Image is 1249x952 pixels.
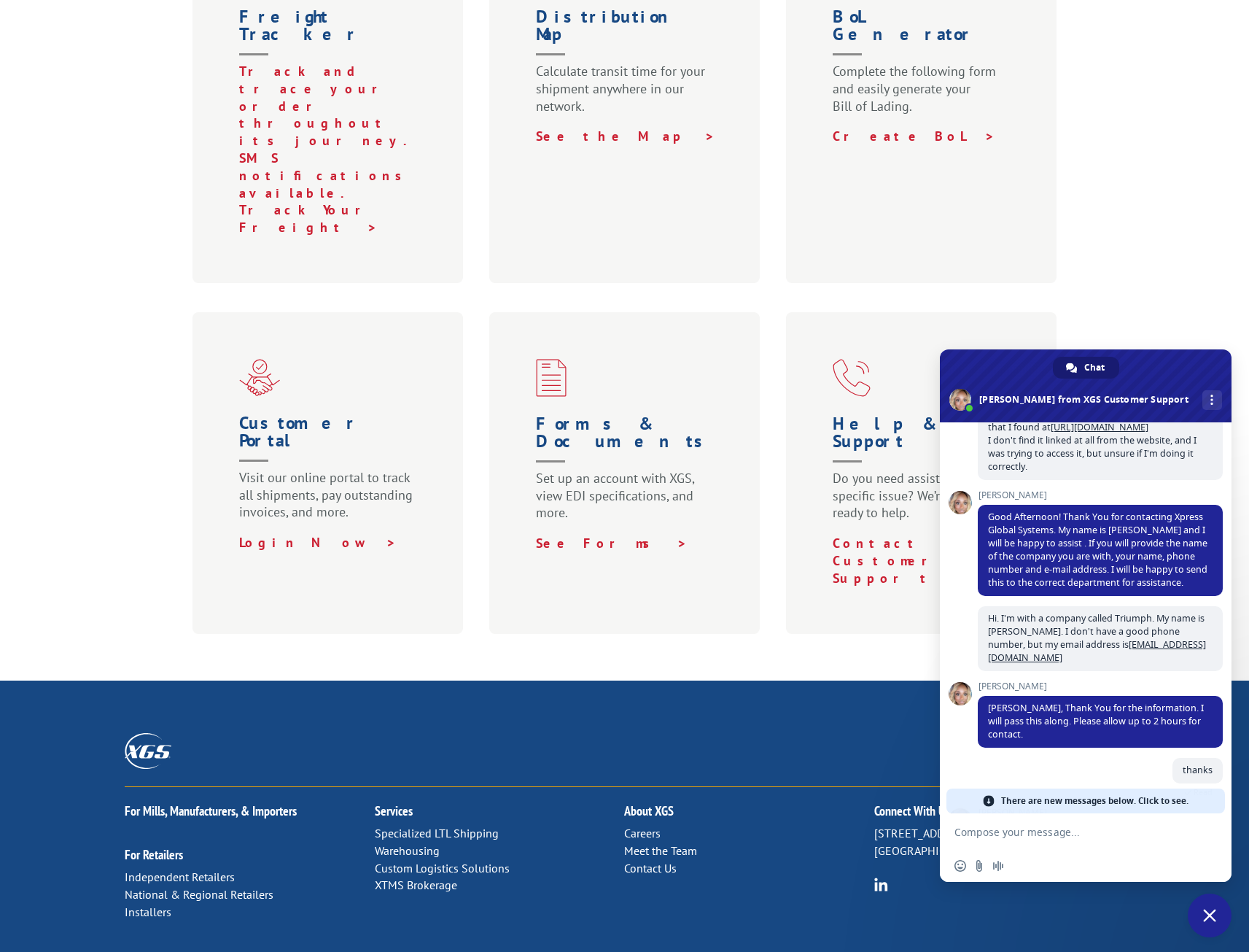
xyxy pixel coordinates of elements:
textarea: Compose your message... [954,826,1185,839]
a: Freight Tracker Track and trace your order throughout its journey. SMS notifications available. [239,8,423,201]
a: Meet the Team [624,843,697,858]
a: XTMS Brokerage [375,878,457,892]
span: Read [1194,787,1213,797]
span: Insert an emoji [954,860,966,872]
a: Independent Retailers [125,870,235,884]
span: There are new messages below. Click to see. [1001,789,1188,813]
p: [STREET_ADDRESS] [GEOGRAPHIC_DATA], [US_STATE] 37421 [874,825,1124,860]
a: For Retailers [125,846,183,863]
h1: Freight Tracker [239,8,423,63]
a: Careers [624,826,661,840]
span: Audio message [992,860,1004,872]
h2: Connect With Us [874,805,1124,825]
img: xgs-icon-credit-financing-forms-red [536,359,567,397]
a: Contact Us [624,861,677,875]
span: [PERSON_NAME], Thank You for the information. I will pass this along. Please allow up to 2 hours ... [988,702,1204,740]
p: Do you need assistance with a specific issue? We’re here and ready to help. [833,470,1016,535]
img: xgs-icon-help-and-support-red [833,359,871,397]
span: Hi. I was looking for some information on your API that I found at I don't find it linked at all ... [988,408,1205,473]
a: For Mills, Manufacturers, & Importers [125,802,297,819]
p: Visit our online portal to track all shipments, pay outstanding invoices, and more. [239,469,423,534]
a: See the Map > [536,128,715,144]
a: Contact Customer Support > [833,535,964,587]
a: National & Regional Retailers [125,887,273,902]
h1: Forms & Documents [536,415,720,470]
p: Set up an account with XGS, view EDI specifications, and more. [536,470,720,535]
img: XGS_Logos_ALL_2024_All_White [125,733,171,769]
div: More channels [1202,390,1222,410]
a: Create BoL > [833,128,995,144]
a: Custom Logistics Solutions [375,861,510,875]
span: Chat [1084,357,1105,379]
span: [PERSON_NAME] [978,490,1223,500]
p: Calculate transit time for your shipment anywhere in our network. [536,63,720,128]
span: Good Afternoon! Thank You for contacting Xpress Global Systems. My name is [PERSON_NAME] and I wi... [988,511,1207,589]
span: Send a file [973,860,985,872]
a: Track Your Freight > [239,201,381,236]
a: See Forms > [536,535,688,552]
a: Services [375,802,413,819]
div: Chat [1053,357,1119,379]
span: thanks [1183,764,1213,776]
p: Complete the following form and easily generate your Bill of Lading. [833,63,1016,128]
a: [EMAIL_ADDRESS][DOMAIN_NAME] [988,638,1206,664]
h1: Customer Portal [239,414,423,469]
div: Close chat [1188,894,1232,937]
span: Hi. I'm with a company called Triumph. My name is [PERSON_NAME]. I don't have a good phone number... [988,612,1206,664]
a: Warehousing [375,843,440,858]
a: About XGS [624,802,674,819]
h1: Help & Support [833,415,1016,470]
h1: Distribution Map [536,8,720,63]
a: Specialized LTL Shipping [375,826,499,840]
a: Login Now > [239,534,397,551]
h1: BoL Generator [833,8,1016,63]
a: [URL][DOMAIN_NAME] [1051,421,1148,433]
img: xgs-icon-partner-red (1) [239,359,280,396]
p: Track and trace your order throughout its journey. SMS notifications available. [239,63,423,201]
img: group-6 [874,878,888,891]
span: [PERSON_NAME] [978,681,1223,692]
a: Installers [125,905,171,919]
